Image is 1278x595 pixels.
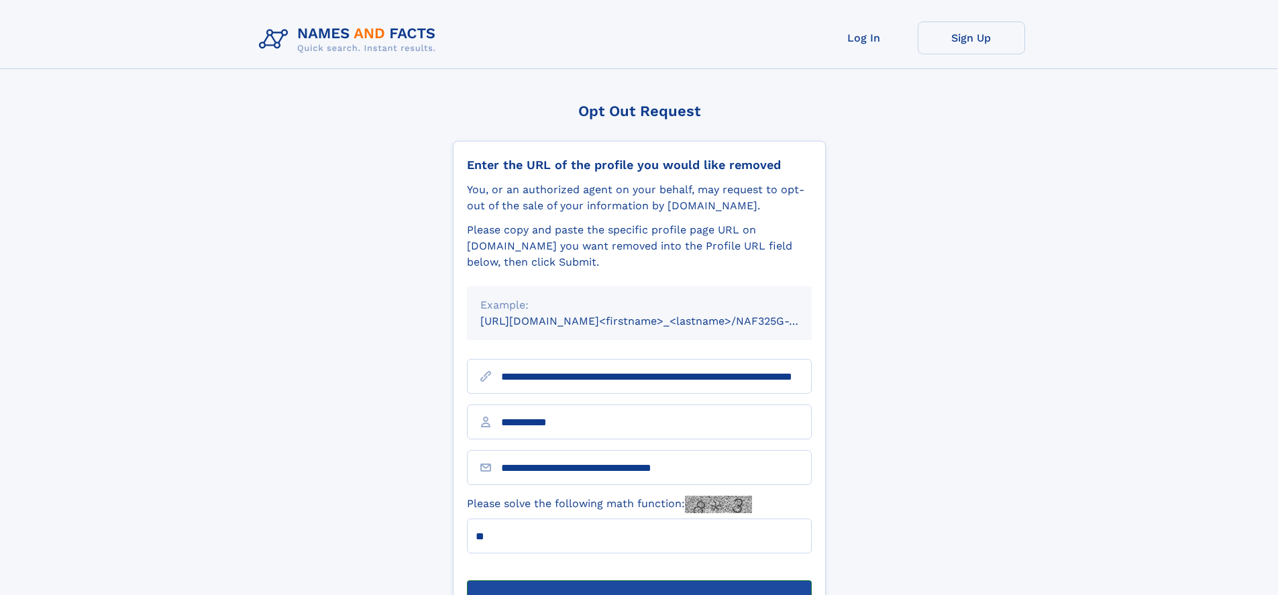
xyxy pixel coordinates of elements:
[918,21,1025,54] a: Sign Up
[467,182,812,214] div: You, or an authorized agent on your behalf, may request to opt-out of the sale of your informatio...
[810,21,918,54] a: Log In
[480,315,837,327] small: [URL][DOMAIN_NAME]<firstname>_<lastname>/NAF325G-xxxxxxxx
[467,496,752,513] label: Please solve the following math function:
[254,21,447,58] img: Logo Names and Facts
[480,297,798,313] div: Example:
[467,222,812,270] div: Please copy and paste the specific profile page URL on [DOMAIN_NAME] you want removed into the Pr...
[467,158,812,172] div: Enter the URL of the profile you would like removed
[453,103,826,119] div: Opt Out Request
